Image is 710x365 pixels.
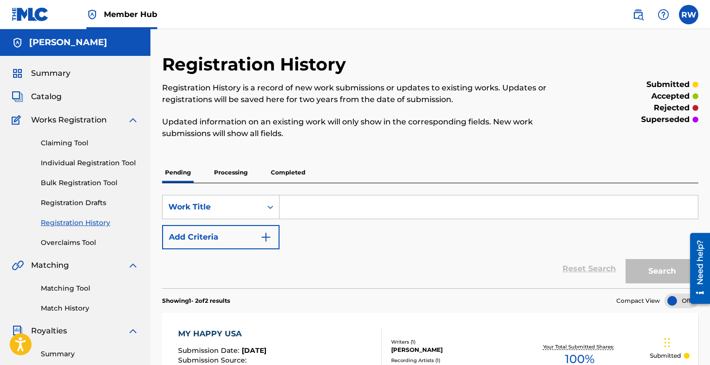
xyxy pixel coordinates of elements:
[12,114,24,126] img: Works Registration
[650,351,681,360] p: Submitted
[31,68,70,79] span: Summary
[178,356,249,365] span: Submission Source :
[391,357,509,364] div: Recording Artists ( 1 )
[31,260,69,271] span: Matching
[12,68,23,79] img: Summary
[683,229,710,307] iframe: Resource Center
[661,318,710,365] iframe: Chat Widget
[41,283,139,294] a: Matching Tool
[646,79,690,90] p: submitted
[31,114,107,126] span: Works Registration
[127,325,139,337] img: expand
[12,260,24,271] img: Matching
[641,114,690,125] p: superseded
[162,116,575,139] p: Updated information on an existing work will only show in the corresponding fields. New work subm...
[178,328,267,340] div: MY HAPPY USA
[127,114,139,126] img: expand
[651,90,690,102] p: accepted
[162,195,698,288] form: Search Form
[632,9,644,20] img: search
[127,260,139,271] img: expand
[162,53,351,75] h2: Registration History
[391,338,509,346] div: Writers ( 1 )
[162,82,575,105] p: Registration History is a record of new work submissions or updates to existing works. Updates or...
[679,5,698,24] div: User Menu
[12,68,70,79] a: SummarySummary
[543,343,616,350] p: Your Total Submitted Shares:
[41,303,139,313] a: Match History
[86,9,98,20] img: Top Rightsholder
[31,325,67,337] span: Royalties
[260,231,272,243] img: 9d2ae6d4665cec9f34b9.svg
[12,7,49,21] img: MLC Logo
[178,346,242,355] span: Submission Date :
[41,158,139,168] a: Individual Registration Tool
[12,325,23,337] img: Royalties
[12,91,23,103] img: Catalog
[654,102,690,114] p: rejected
[242,346,266,355] span: [DATE]
[41,178,139,188] a: Bulk Registration Tool
[41,238,139,248] a: Overclaims Tool
[616,296,660,305] span: Compact View
[628,5,648,24] a: Public Search
[664,328,670,357] div: Drag
[104,9,157,20] span: Member Hub
[12,91,62,103] a: CatalogCatalog
[41,138,139,148] a: Claiming Tool
[31,91,62,103] span: Catalog
[658,9,669,20] img: help
[168,201,256,213] div: Work Title
[162,225,280,249] button: Add Criteria
[162,162,194,183] p: Pending
[268,162,308,183] p: Completed
[162,296,230,305] p: Showing 1 - 2 of 2 results
[211,162,250,183] p: Processing
[391,346,509,354] div: [PERSON_NAME]
[29,37,107,48] h5: Reuben Whetten
[41,218,139,228] a: Registration History
[41,349,139,359] a: Summary
[12,37,23,49] img: Accounts
[654,5,673,24] div: Help
[41,198,139,208] a: Registration Drafts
